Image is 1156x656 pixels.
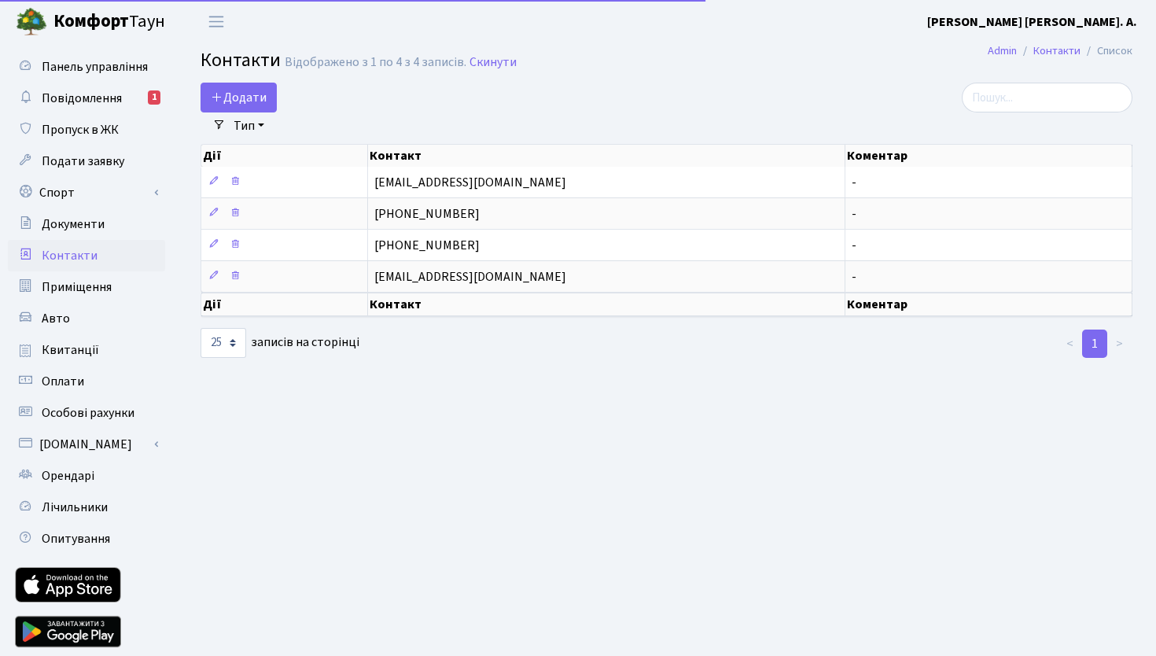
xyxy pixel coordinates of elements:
[374,205,480,223] span: [PHONE_NUMBER]
[201,83,277,112] a: Додати
[368,293,845,316] th: Контакт
[42,373,84,390] span: Оплати
[197,9,236,35] button: Переключити навігацію
[8,523,165,555] a: Опитування
[1082,330,1107,358] a: 1
[8,303,165,334] a: Авто
[8,460,165,492] a: Орендарі
[988,42,1017,59] a: Admin
[42,58,148,76] span: Панель управління
[8,334,165,366] a: Квитанції
[374,268,566,286] span: [EMAIL_ADDRESS][DOMAIN_NAME]
[852,268,856,286] span: -
[227,112,271,139] a: Тип
[8,146,165,177] a: Подати заявку
[8,366,165,397] a: Оплати
[201,328,359,358] label: записів на сторінці
[8,492,165,523] a: Лічильники
[42,153,124,170] span: Подати заявку
[42,467,94,485] span: Орендарі
[374,237,480,254] span: [PHONE_NUMBER]
[42,247,98,264] span: Контакти
[927,13,1137,31] a: [PERSON_NAME] [PERSON_NAME]. А.
[8,208,165,240] a: Документи
[8,429,165,460] a: [DOMAIN_NAME]
[374,174,566,191] span: [EMAIL_ADDRESS][DOMAIN_NAME]
[8,240,165,271] a: Контакти
[42,341,99,359] span: Квитанції
[201,46,281,74] span: Контакти
[285,55,466,70] div: Відображено з 1 по 4 з 4 записів.
[42,278,112,296] span: Приміщення
[53,9,129,34] b: Комфорт
[368,145,845,167] th: Контакт
[201,293,368,316] th: Дії
[53,9,165,35] span: Таун
[42,499,108,516] span: Лічильники
[201,145,368,167] th: Дії
[8,51,165,83] a: Панель управління
[964,35,1156,68] nav: breadcrumb
[42,90,122,107] span: Повідомлення
[8,114,165,146] a: Пропуск в ЖК
[8,397,165,429] a: Особові рахунки
[8,177,165,208] a: Спорт
[8,271,165,303] a: Приміщення
[962,83,1132,112] input: Пошук...
[211,89,267,106] span: Додати
[852,205,856,223] span: -
[148,90,160,105] div: 1
[1033,42,1081,59] a: Контакти
[1081,42,1132,60] li: Список
[845,293,1132,316] th: Коментар
[852,174,856,191] span: -
[845,145,1132,167] th: Коментар
[42,404,134,422] span: Особові рахунки
[42,216,105,233] span: Документи
[201,328,246,358] select: записів на сторінці
[852,237,856,254] span: -
[16,6,47,38] img: logo.png
[8,83,165,114] a: Повідомлення1
[42,121,119,138] span: Пропуск в ЖК
[42,530,110,547] span: Опитування
[42,310,70,327] span: Авто
[469,55,517,70] a: Скинути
